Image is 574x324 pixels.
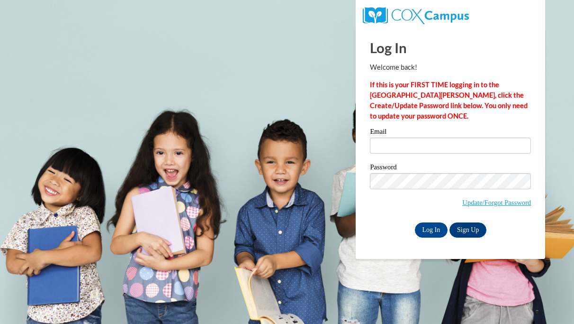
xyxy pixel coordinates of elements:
a: Update/Forgot Password [462,199,531,206]
strong: If this is your FIRST TIME logging in to the [GEOGRAPHIC_DATA][PERSON_NAME], click the Create/Upd... [370,81,528,120]
a: Sign Up [449,222,486,238]
p: Welcome back! [370,62,531,73]
input: Log In [415,222,448,238]
a: COX Campus [363,11,468,19]
h1: Log In [370,38,531,57]
label: Email [370,128,531,138]
label: Password [370,164,531,173]
img: COX Campus [363,7,468,24]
